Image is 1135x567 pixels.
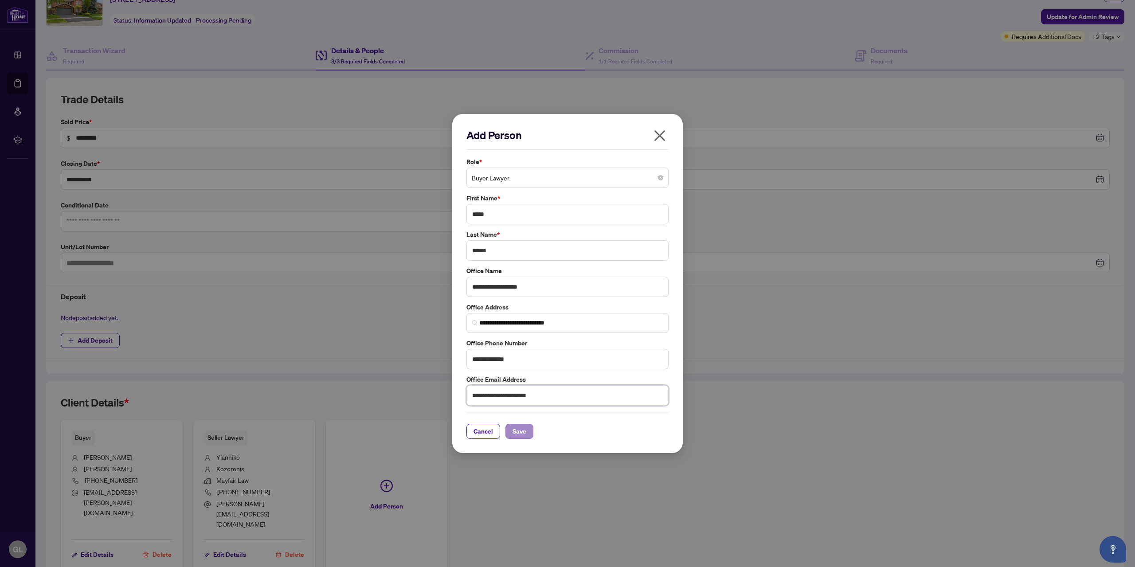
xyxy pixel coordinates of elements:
span: Save [513,424,526,438]
span: close-circle [658,175,663,180]
label: Office Phone Number [466,338,669,348]
button: Cancel [466,424,500,439]
label: Last Name [466,230,669,239]
img: search_icon [472,320,477,325]
button: Open asap [1100,536,1126,563]
label: Office Email Address [466,375,669,384]
label: Office Address [466,302,669,312]
label: First Name [466,193,669,203]
span: close [653,129,667,143]
span: Cancel [474,424,493,438]
label: Role [466,157,669,167]
button: Save [505,424,533,439]
span: Buyer Lawyer [472,169,663,186]
label: Office Name [466,266,669,276]
h2: Add Person [466,128,669,142]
